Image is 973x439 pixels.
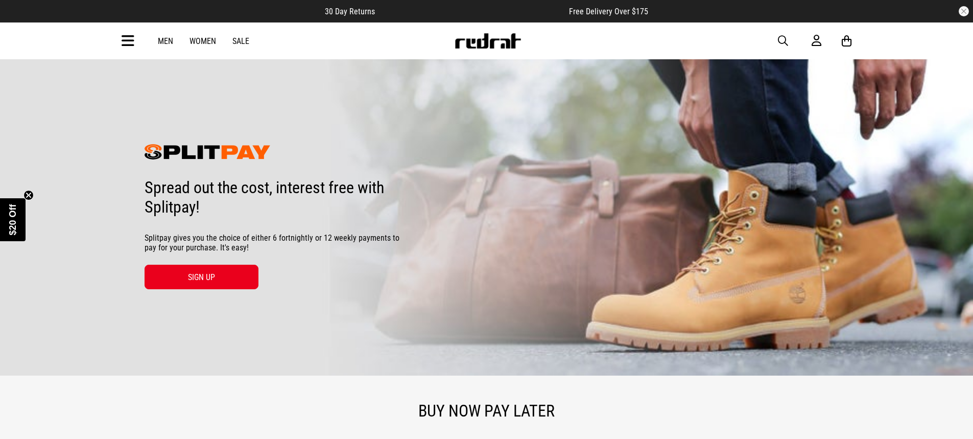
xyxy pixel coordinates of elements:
[119,401,855,421] h2: BUY NOW PAY LATER
[189,36,216,46] a: Women
[395,6,549,16] iframe: Customer reviews powered by Trustpilot
[23,190,34,200] button: Close teaser
[232,36,249,46] a: Sale
[145,265,258,289] a: SIGN UP
[325,7,375,16] span: 30 Day Returns
[569,7,648,16] span: Free Delivery Over $175
[145,233,400,252] span: Splitpay gives you the choice of either 6 fortnightly or 12 weekly payments to pay for your purch...
[145,178,400,217] h3: Spread out the cost, interest free with Splitpay!
[454,33,521,49] img: Redrat logo
[8,204,18,235] span: $20 Off
[158,36,173,46] a: Men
